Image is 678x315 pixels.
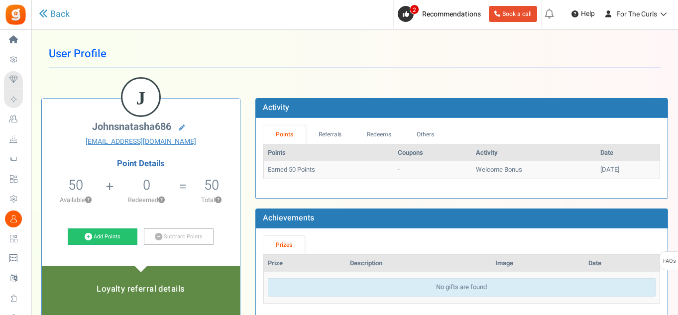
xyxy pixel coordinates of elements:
img: Gratisfaction [4,3,27,26]
span: 2 [410,4,419,14]
a: Points [263,125,306,144]
a: [EMAIL_ADDRESS][DOMAIN_NAME] [49,137,232,147]
h5: 50 [204,178,219,193]
th: Image [491,255,584,272]
td: Welcome Bonus [472,161,596,179]
span: 50 [68,175,83,195]
a: Redeems [354,125,404,144]
span: For The Curls [616,9,657,19]
p: Available [47,196,105,205]
a: Book a call [489,6,537,22]
b: Activity [263,102,289,113]
div: [DATE] [600,165,656,175]
a: 2 Recommendations [398,6,485,22]
th: Description [346,255,491,272]
th: Prize [264,255,346,272]
th: Activity [472,144,596,162]
span: johnsnatasha686 [92,119,171,134]
span: Recommendations [422,9,481,19]
h4: Point Details [42,159,240,168]
button: ? [85,197,92,204]
b: Achievements [263,212,314,224]
a: Others [404,125,447,144]
a: Prizes [263,236,305,254]
div: No gifts are found [268,278,656,297]
p: Total [188,196,235,205]
button: ? [215,197,222,204]
th: Points [264,144,394,162]
th: Date [584,255,660,272]
th: Date [596,144,660,162]
button: ? [158,197,165,204]
td: Earned 50 Points [264,161,394,179]
a: Help [567,6,599,22]
h5: 0 [143,178,150,193]
th: Coupons [394,144,472,162]
a: Add Points [68,228,137,245]
span: Help [578,9,595,19]
h1: User Profile [49,40,661,68]
p: Redeemed [115,196,178,205]
span: FAQs [663,252,676,271]
h5: Loyalty referral details [52,285,230,294]
figcaption: J [122,79,159,117]
td: - [394,161,472,179]
a: Subtract Points [144,228,214,245]
a: Referrals [306,125,354,144]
